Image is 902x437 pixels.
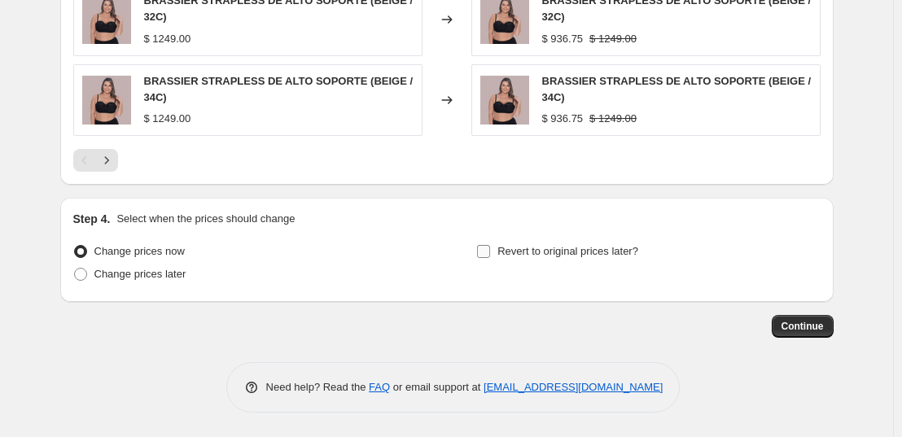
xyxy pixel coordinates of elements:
[266,381,370,393] span: Need help? Read the
[480,76,529,125] img: 10477BRANEGRO_80x.jpg
[772,315,834,338] button: Continue
[82,76,131,125] img: 10477BRANEGRO_80x.jpg
[73,211,111,227] h2: Step 4.
[782,320,824,333] span: Continue
[116,211,295,227] p: Select when the prices should change
[542,75,812,103] span: BRASSIER STRAPLESS DE ALTO SOPORTE (BEIGE / 34C)
[94,245,185,257] span: Change prices now
[390,381,484,393] span: or email support at
[542,31,584,47] div: $ 936.75
[589,31,637,47] strike: $ 1249.00
[144,31,191,47] div: $ 1249.00
[589,111,637,127] strike: $ 1249.00
[144,111,191,127] div: $ 1249.00
[369,381,390,393] a: FAQ
[497,245,638,257] span: Revert to original prices later?
[484,381,663,393] a: [EMAIL_ADDRESS][DOMAIN_NAME]
[542,111,584,127] div: $ 936.75
[95,149,118,172] button: Next
[73,149,118,172] nav: Pagination
[94,268,186,280] span: Change prices later
[144,75,414,103] span: BRASSIER STRAPLESS DE ALTO SOPORTE (BEIGE / 34C)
